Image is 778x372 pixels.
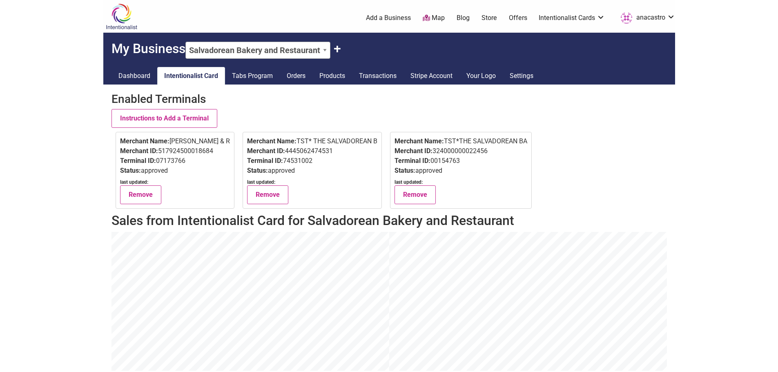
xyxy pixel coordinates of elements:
b: Terminal ID: [247,157,283,165]
a: Store [482,13,497,22]
div: TST*THE SALVADOREAN BA 324000000022456 00154763 approved [390,132,532,209]
a: anacastro [617,11,675,25]
b: Merchant Name: [395,137,444,145]
a: Intentionalist Card [157,67,225,85]
div: TST* THE SALVADOREAN B 4445062474531 74531002 approved [243,132,382,209]
a: Stripe Account [403,67,459,85]
button: Remove [120,185,161,204]
b: last updated: [247,179,275,185]
a: Your Logo [459,67,503,85]
a: Intentionalist Cards [539,13,605,22]
b: Merchant Name: [247,137,296,145]
div: [PERSON_NAME] & R 517924500018684 07173766 approved [116,132,234,209]
a: Transactions [352,67,403,85]
b: Status: [120,167,141,174]
b: Status: [247,167,268,174]
h2: Sales from Intentionalist Card for Salvadorean Bakery and Restaurant [111,213,667,228]
b: last updated: [120,179,148,185]
a: Dashboard [111,67,157,85]
button: Instructions to Add a Terminal [111,109,217,128]
b: last updated: [395,179,423,185]
h2: My Business [103,33,675,59]
b: Terminal ID: [395,157,430,165]
a: Blog [457,13,470,22]
b: Terminal ID: [120,157,156,165]
b: Merchant ID: [395,147,432,155]
a: Orders [280,67,312,85]
a: Add a Business [366,13,411,22]
button: Remove [247,185,288,204]
b: Merchant ID: [247,147,285,155]
b: Status: [395,167,415,174]
a: Settings [503,67,540,85]
a: Offers [509,13,527,22]
img: Intentionalist [102,3,141,30]
button: Remove [395,185,436,204]
button: Claim Another [334,41,341,56]
b: Merchant ID: [120,147,158,155]
a: Map [423,13,445,23]
b: Merchant Name: [120,137,169,145]
a: Tabs Program [225,67,280,85]
a: Products [312,67,352,85]
h3: Enabled Terminals [111,92,667,106]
